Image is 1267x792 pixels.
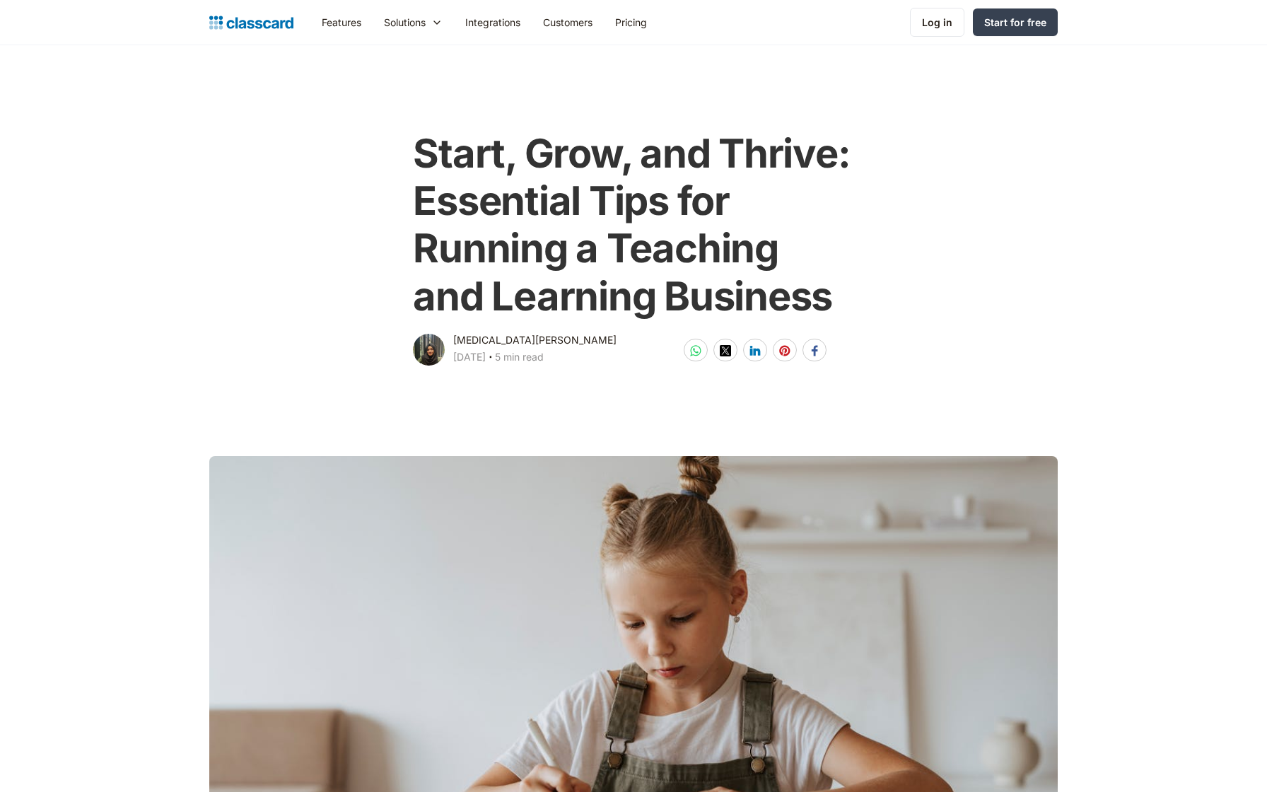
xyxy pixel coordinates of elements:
a: Start for free [973,8,1058,36]
div: Log in [922,15,952,30]
a: Pricing [604,6,658,38]
a: Features [310,6,373,38]
div: [DATE] [453,349,486,366]
a: Customers [532,6,604,38]
a: Integrations [454,6,532,38]
a: Logo [209,13,293,33]
img: linkedin-white sharing button [749,345,761,356]
div: Solutions [384,15,426,30]
a: Log in [910,8,964,37]
img: whatsapp-white sharing button [690,345,701,356]
img: pinterest-white sharing button [779,345,790,356]
div: Start for free [984,15,1046,30]
h1: Start, Grow, and Thrive: Essential Tips for Running a Teaching and Learning Business [413,130,853,320]
div: [MEDICAL_DATA][PERSON_NAME] [453,332,617,349]
div: ‧ [486,349,495,368]
div: Solutions [373,6,454,38]
img: facebook-white sharing button [809,345,820,356]
div: 5 min read [495,349,544,366]
img: twitter-white sharing button [720,345,731,356]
